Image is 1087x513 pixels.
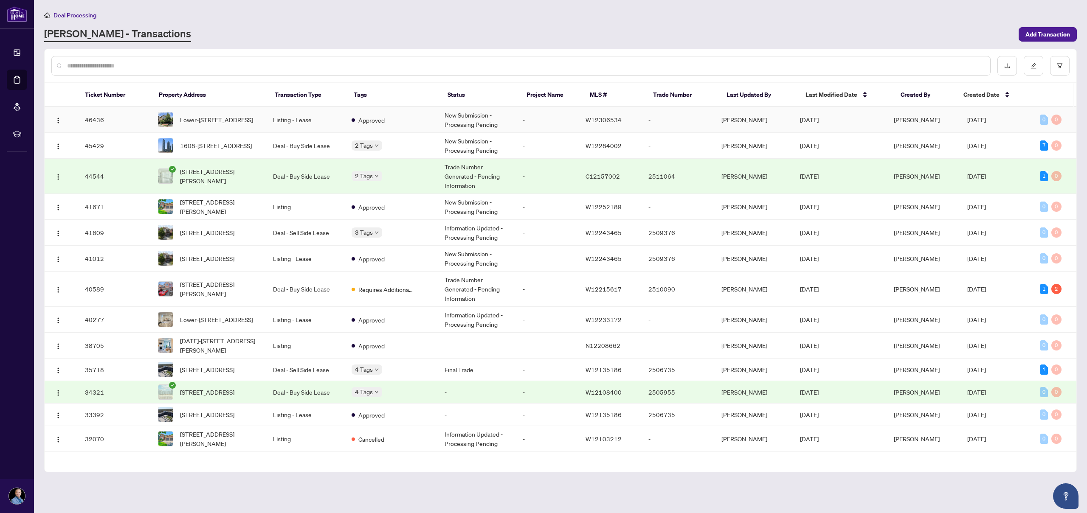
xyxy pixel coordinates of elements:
[516,159,579,194] td: -
[1040,409,1048,420] div: 0
[720,83,799,107] th: Last Updated By
[266,307,345,333] td: Listing - Lease
[51,282,65,296] button: Logo
[438,359,516,381] td: Final Trade
[1031,63,1036,69] span: edit
[715,133,793,159] td: [PERSON_NAME]
[438,159,516,194] td: Trade Number Generated - Pending Information
[54,11,96,19] span: Deal Processing
[586,366,622,373] span: W12135186
[375,367,379,372] span: down
[438,194,516,220] td: New Submission - Processing Pending
[894,116,940,123] span: [PERSON_NAME]
[358,285,414,294] span: Requires Additional Docs
[1040,434,1048,444] div: 0
[715,333,793,359] td: [PERSON_NAME]
[266,159,345,194] td: Deal - Buy Side Lease
[375,174,379,178] span: down
[78,194,151,220] td: 41671
[1040,115,1048,125] div: 0
[520,83,583,107] th: Project Name
[355,171,373,181] span: 2 Tags
[438,133,516,159] td: New Submission - Processing Pending
[355,227,373,237] span: 3 Tags
[358,341,385,350] span: Approved
[78,83,152,107] th: Ticket Number
[1024,56,1043,76] button: edit
[55,286,62,293] img: Logo
[1051,434,1062,444] div: 0
[642,333,715,359] td: -
[55,390,62,396] img: Logo
[78,220,151,246] td: 41609
[180,336,259,355] span: [DATE]-[STREET_ADDRESS][PERSON_NAME]
[1040,284,1048,294] div: 1
[375,143,379,148] span: down
[642,426,715,452] td: -
[438,381,516,404] td: -
[894,203,940,210] span: [PERSON_NAME]
[9,488,25,504] img: Profile Icon
[78,404,151,426] td: 33392
[715,426,793,452] td: [PERSON_NAME]
[642,404,715,426] td: 2506735
[78,381,151,404] td: 34321
[1051,202,1062,212] div: 0
[799,83,893,107] th: Last Modified Date
[169,166,176,173] span: check-circle
[358,410,385,420] span: Approved
[158,362,173,377] img: thumbnail-img
[51,432,65,446] button: Logo
[715,307,793,333] td: [PERSON_NAME]
[516,359,579,381] td: -
[894,255,940,262] span: [PERSON_NAME]
[441,83,520,107] th: Status
[963,90,1000,99] span: Created Date
[516,220,579,246] td: -
[355,140,373,150] span: 2 Tags
[894,388,940,396] span: [PERSON_NAME]
[358,254,385,264] span: Approved
[78,333,151,359] td: 38705
[7,6,27,22] img: logo
[516,272,579,307] td: -
[51,313,65,326] button: Logo
[967,285,986,293] span: [DATE]
[358,315,385,325] span: Approved
[78,133,151,159] td: 45429
[266,133,345,159] td: Deal - Buy Side Lease
[375,390,379,394] span: down
[1040,387,1048,397] div: 0
[967,342,986,349] span: [DATE]
[438,272,516,307] td: Trade Number Generated - Pending Information
[1051,140,1062,151] div: 0
[51,169,65,183] button: Logo
[967,316,986,323] span: [DATE]
[894,285,940,293] span: [PERSON_NAME]
[55,204,62,211] img: Logo
[180,167,259,185] span: [STREET_ADDRESS][PERSON_NAME]
[586,388,622,396] span: W12108400
[516,381,579,404] td: -
[586,142,622,149] span: W12284002
[158,432,173,446] img: thumbnail-img
[266,359,345,381] td: Deal - Sell Side Lease
[642,381,715,404] td: 2505955
[516,133,579,159] td: -
[180,315,253,324] span: Lower-[STREET_ADDRESS]
[180,365,234,374] span: [STREET_ADDRESS]
[1057,63,1063,69] span: filter
[78,307,151,333] td: 40277
[715,404,793,426] td: [PERSON_NAME]
[516,404,579,426] td: -
[957,83,1031,107] th: Created Date
[55,367,62,374] img: Logo
[158,385,173,399] img: thumbnail-img
[642,272,715,307] td: 2510090
[894,411,940,418] span: [PERSON_NAME]
[1051,115,1062,125] div: 0
[586,411,622,418] span: W12135186
[894,172,940,180] span: [PERSON_NAME]
[586,229,622,236] span: W12243465
[997,56,1017,76] button: download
